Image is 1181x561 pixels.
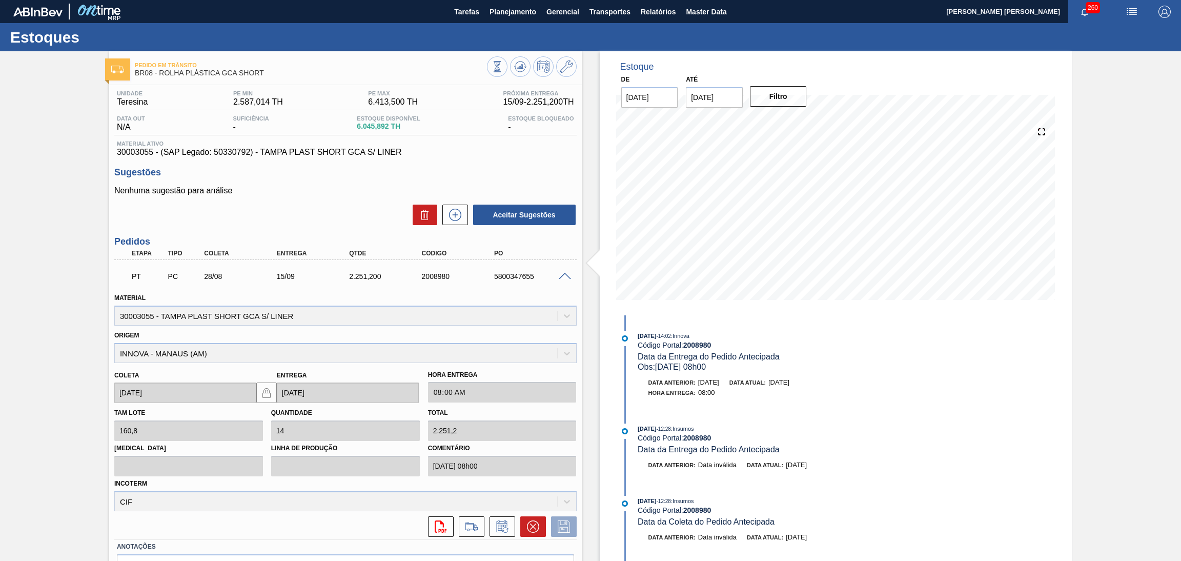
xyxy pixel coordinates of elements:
div: Código Portal: [638,434,881,442]
label: Entrega [277,372,307,379]
span: 15/09 - 2.251,200 TH [503,97,574,107]
span: - 12:28 [657,498,671,504]
span: Data atual: [747,534,783,540]
label: [MEDICAL_DATA] [114,441,263,456]
strong: 2008980 [683,434,711,442]
h3: Pedidos [114,236,577,247]
label: Comentário [428,441,577,456]
span: [DATE] [768,378,789,386]
div: 2008980 [419,272,502,280]
button: Ir ao Master Data / Geral [556,56,577,77]
div: Informar alteração no pedido [484,516,515,537]
label: De [621,76,630,83]
input: dd/mm/yyyy [686,87,743,108]
label: Material [114,294,146,302]
label: Origem [114,332,139,339]
span: Master Data [686,6,726,18]
input: dd/mm/yyyy [114,383,256,403]
button: Notificações [1068,5,1101,19]
label: Total [428,409,448,416]
div: Excluir Sugestões [408,205,437,225]
strong: 2008980 [683,341,711,349]
span: Pedido em Trânsito [135,62,487,68]
span: - 12:28 [657,426,671,432]
div: Pedido de Compra [166,272,205,280]
span: : Innova [671,333,689,339]
label: Coleta [114,372,139,379]
span: 2.587,014 TH [233,97,283,107]
span: Hora Entrega : [648,390,696,396]
span: Gerencial [546,6,579,18]
p: PT [132,272,166,280]
span: Data anterior: [648,379,696,386]
span: [DATE] [638,333,656,339]
span: 6.413,500 TH [368,97,418,107]
span: : Insumos [671,426,694,432]
div: Código [419,250,502,257]
label: Hora Entrega [428,368,577,383]
span: [DATE] [638,426,656,432]
div: Coleta [201,250,284,257]
span: Teresina [117,97,148,107]
div: Ir para Composição de Carga [454,516,484,537]
span: Data da Entrega do Pedido Antecipada [638,445,780,454]
div: Cancelar pedido [515,516,546,537]
button: Aceitar Sugestões [473,205,576,225]
div: Tipo [166,250,205,257]
span: Data atual: [747,462,783,468]
div: Abrir arquivo PDF [423,516,454,537]
div: 28/08/2025 [201,272,284,280]
div: N/A [114,115,148,132]
span: PE MIN [233,90,283,96]
span: Planejamento [490,6,536,18]
span: 08:00 [698,389,715,396]
span: Estoque Disponível [357,115,420,122]
img: Ícone [111,66,124,73]
label: Incoterm [114,480,147,487]
div: Estoque [620,62,654,72]
img: atual [622,335,628,342]
button: Atualizar Gráfico [510,56,531,77]
span: [DATE] [786,533,807,541]
strong: 2008980 [683,506,711,514]
img: Logout [1158,6,1171,18]
img: TNhmsLtSVTkK8tSr43FrP2fwEKptu5GPRR3wAAAABJRU5ErkJggg== [13,7,63,16]
span: Unidade [117,90,148,96]
input: dd/mm/yyyy [277,383,419,403]
span: Data anterior: [648,462,696,468]
span: Data atual: [729,379,766,386]
div: Qtde [347,250,429,257]
span: BR08 - ROLHA PLÁSTICA GCA SHORT [135,69,487,77]
h3: Sugestões [114,167,577,178]
span: Estoque Bloqueado [508,115,574,122]
button: Filtro [750,86,807,107]
div: Pedido em Trânsito [129,265,168,288]
span: Transportes [589,6,630,18]
span: Data da Coleta do Pedido Antecipada [638,517,775,526]
div: Nova sugestão [437,205,468,225]
div: Código Portal: [638,341,881,349]
span: : Insumos [671,498,694,504]
div: PO [492,250,574,257]
p: Nenhuma sugestão para análise [114,186,577,195]
div: Entrega [274,250,357,257]
div: 5800347655 [492,272,574,280]
span: Relatórios [641,6,676,18]
img: atual [622,500,628,507]
div: - [230,115,271,132]
img: userActions [1126,6,1138,18]
span: Data inválida [698,461,737,469]
h1: Estoques [10,31,192,43]
span: Data inválida [698,533,737,541]
span: Próxima Entrega [503,90,574,96]
label: Até [686,76,698,83]
span: 6.045,892 TH [357,123,420,130]
span: Tarefas [454,6,479,18]
span: Obs: [DATE] 08h00 [638,363,706,371]
div: 2.251,200 [347,272,429,280]
div: - [505,115,576,132]
span: 30003055 - (SAP Legado: 50330792) - TAMPA PLAST SHORT GCA S/ LINER [117,148,574,157]
span: Data da Entrega do Pedido Antecipada [638,352,780,361]
label: Quantidade [271,409,312,416]
label: Linha de Produção [271,441,420,456]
